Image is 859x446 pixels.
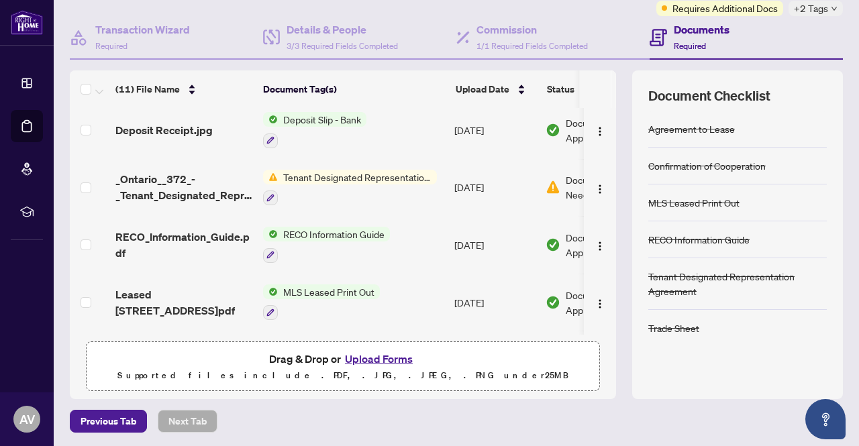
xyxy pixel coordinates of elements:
span: Document Approved [566,230,649,260]
img: logo [11,10,43,35]
div: Tenant Designated Representation Agreement [648,269,827,298]
img: Status Icon [263,227,278,241]
img: Logo [595,184,605,194]
img: Document Status [546,295,560,310]
button: Logo [589,119,611,141]
h4: Documents [674,21,729,38]
span: 3/3 Required Fields Completed [287,41,398,51]
span: MLS Leased Print Out [278,284,380,299]
div: MLS Leased Print Out [648,195,740,210]
td: [DATE] [449,216,540,274]
h4: Details & People [287,21,398,38]
button: Previous Tab [70,410,147,433]
div: Agreement to Lease [648,121,735,136]
span: Required [674,41,706,51]
span: Leased [STREET_ADDRESS]pdf [115,286,252,319]
span: Required [95,41,128,51]
span: down [831,5,838,12]
div: Confirmation of Cooperation [648,158,766,173]
span: (11) File Name [115,82,180,97]
span: _Ontario__372_-_Tenant_Designated_Representation_Agreement_-_Authority_for_Lease_or_Purchase.pdf [115,171,252,203]
img: Document Status [546,237,560,252]
button: Status IconMLS Leased Print Out [263,284,380,321]
span: Status [547,82,574,97]
img: Logo [595,126,605,137]
td: [DATE] [449,101,540,159]
span: Previous Tab [81,410,136,432]
img: Document Status [546,180,560,194]
th: (11) File Name [110,70,258,108]
button: Open asap [805,399,846,439]
div: Trade Sheet [648,321,699,335]
span: Drag & Drop orUpload FormsSupported files include .PDF, .JPG, .JPEG, .PNG under25MB [87,342,599,392]
span: +2 Tags [794,1,828,16]
span: Document Approved [566,288,649,317]
span: Upload Date [456,82,509,97]
button: Next Tab [158,410,217,433]
button: Status IconRECO Information Guide [263,227,390,263]
h4: Transaction Wizard [95,21,190,38]
img: Status Icon [263,284,278,299]
span: Drag & Drop or [269,350,417,368]
img: Status Icon [263,170,278,184]
span: Document Checklist [648,87,770,105]
p: Supported files include .PDF, .JPG, .JPEG, .PNG under 25 MB [95,368,591,384]
button: Logo [589,292,611,313]
button: Logo [589,234,611,256]
span: 1/1 Required Fields Completed [476,41,588,51]
td: [DATE] [449,274,540,331]
span: AV [19,410,35,429]
span: RECO Information Guide [278,227,390,241]
th: Document Tag(s) [258,70,450,108]
img: Status Icon [263,112,278,127]
th: Status [542,70,656,108]
button: Upload Forms [341,350,417,368]
button: Status IconTenant Designated Representation Agreement [263,170,437,206]
td: [DATE] [449,159,540,217]
button: Logo [589,176,611,198]
img: Logo [595,298,605,309]
td: [DATE] [449,331,540,388]
span: Document Needs Work [566,172,636,202]
th: Upload Date [450,70,542,108]
img: Logo [595,241,605,252]
button: Status IconDeposit Slip - Bank [263,112,366,148]
span: Tenant Designated Representation Agreement [278,170,437,184]
span: Requires Additional Docs [672,1,778,15]
div: RECO Information Guide [648,232,750,247]
span: Document Approved [566,115,649,145]
span: RECO_Information_Guide.pdf [115,229,252,261]
span: Deposit Slip - Bank [278,112,366,127]
h4: Commission [476,21,588,38]
img: Document Status [546,123,560,137]
span: Deposit Receipt.jpg [115,122,213,138]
